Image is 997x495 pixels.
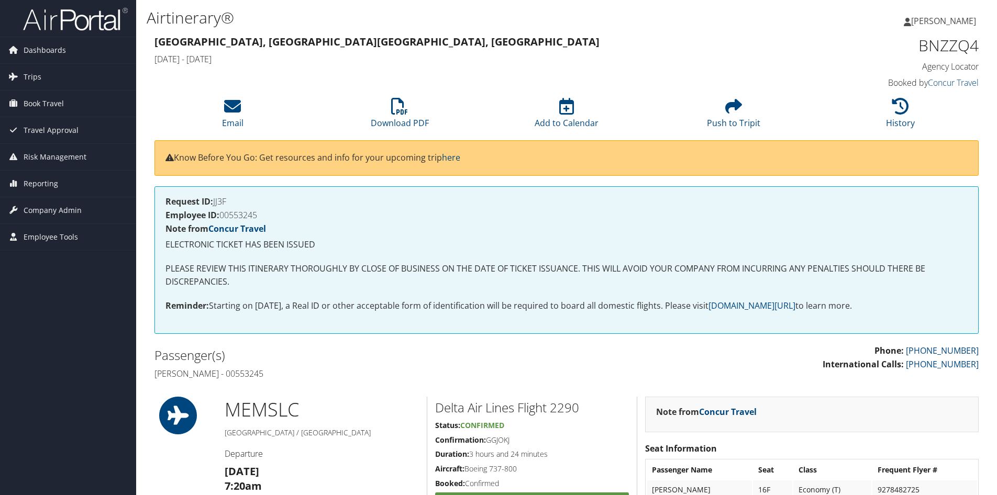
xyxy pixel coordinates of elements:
th: Class [793,460,871,479]
span: Reporting [24,171,58,197]
h4: [DATE] - [DATE] [154,53,769,65]
strong: [GEOGRAPHIC_DATA], [GEOGRAPHIC_DATA] [GEOGRAPHIC_DATA], [GEOGRAPHIC_DATA] [154,35,600,49]
strong: Status: [435,420,460,430]
p: Know Before You Go: Get resources and info for your upcoming trip [165,151,968,165]
a: Concur Travel [208,223,266,234]
h2: Passenger(s) [154,346,559,364]
a: Push to Tripit [707,104,760,129]
a: Email [222,104,243,129]
span: Confirmed [460,420,504,430]
a: [PERSON_NAME] [904,5,987,37]
strong: Employee ID: [165,209,219,221]
strong: Reminder: [165,300,209,311]
a: History [886,104,915,129]
h5: 3 hours and 24 minutes [435,449,629,459]
strong: 7:20am [225,479,262,493]
strong: Note from [656,406,757,418]
h4: Departure [225,448,419,459]
span: Risk Management [24,144,86,170]
th: Frequent Flyer # [872,460,977,479]
p: PLEASE REVIEW THIS ITINERARY THOROUGHLY BY CLOSE OF BUSINESS ON THE DATE OF TICKET ISSUANCE. THIS... [165,262,968,289]
h1: MEM SLC [225,397,419,423]
span: Company Admin [24,197,82,223]
h1: BNZZQ4 [784,35,979,57]
img: airportal-logo.png [23,7,128,31]
a: Add to Calendar [535,104,599,129]
a: [DOMAIN_NAME][URL] [708,300,795,311]
th: Passenger Name [647,460,752,479]
h4: [PERSON_NAME] - 00553245 [154,368,559,379]
h4: JJ3F [165,197,968,206]
span: Trips [24,64,41,90]
span: Dashboards [24,37,66,63]
strong: Phone: [874,345,904,356]
h5: Confirmed [435,478,629,489]
strong: Request ID: [165,196,213,207]
p: Starting on [DATE], a Real ID or other acceptable form of identification will be required to boar... [165,299,968,313]
span: [PERSON_NAME] [911,15,976,27]
strong: Seat Information [645,443,717,454]
span: Travel Approval [24,117,79,143]
p: ELECTRONIC TICKET HAS BEEN ISSUED [165,238,968,252]
a: here [442,152,460,163]
a: Concur Travel [699,406,757,418]
span: Employee Tools [24,224,78,250]
a: Download PDF [371,104,429,129]
th: Seat [753,460,792,479]
a: [PHONE_NUMBER] [906,358,979,370]
h5: [GEOGRAPHIC_DATA] / [GEOGRAPHIC_DATA] [225,428,419,438]
a: [PHONE_NUMBER] [906,345,979,356]
h5: Boeing 737-800 [435,464,629,474]
strong: International Calls: [823,358,904,370]
a: Concur Travel [928,77,979,88]
h2: Delta Air Lines Flight 2290 [435,399,629,417]
h1: Airtinerary® [147,7,706,29]
h5: GGJOKJ [435,435,629,445]
strong: Note from [165,223,266,234]
h4: Booked by [784,77,979,88]
strong: Confirmation: [435,435,486,445]
strong: Aircraft: [435,464,464,474]
strong: Booked: [435,478,465,488]
strong: Duration: [435,449,469,459]
strong: [DATE] [225,464,259,478]
h4: Agency Locator [784,61,979,72]
h4: 00553245 [165,211,968,219]
span: Book Travel [24,91,64,117]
